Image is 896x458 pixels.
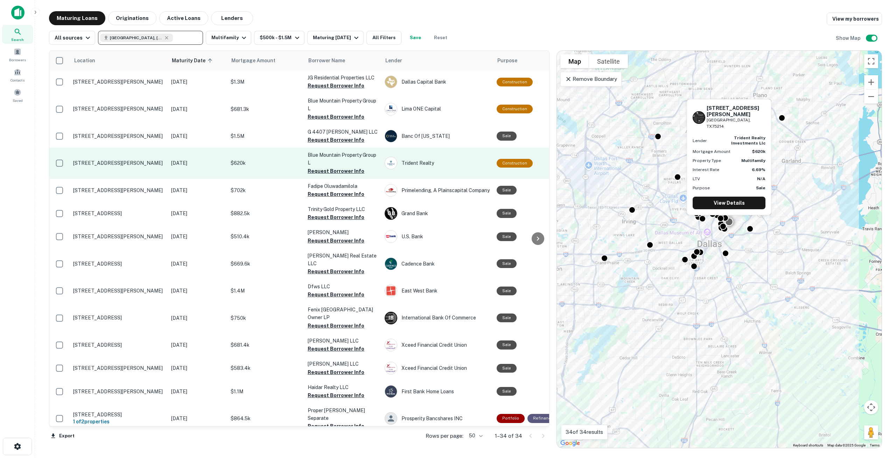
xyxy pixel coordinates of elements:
[308,322,364,330] button: Request Borrower Info
[171,260,224,268] p: [DATE]
[9,57,26,63] span: Borrowers
[2,65,33,84] div: Contacts
[693,185,710,191] p: Purpose
[73,388,164,395] p: [STREET_ADDRESS][PERSON_NAME]
[308,283,378,290] p: Dfws LLC
[108,11,156,25] button: Originations
[404,31,427,45] button: Save your search to get updates of matches that match your search criteria.
[827,443,866,447] span: Map data ©2025 Google
[231,341,301,349] p: $681.4k
[227,51,304,70] th: Mortgage Amount
[385,207,490,220] div: Grand Bank
[497,56,517,65] span: Purpose
[231,415,301,422] p: $864.5k
[308,391,364,400] button: Request Borrower Info
[497,414,525,423] div: This is a portfolio loan with 2 properties
[74,56,95,65] span: Location
[2,25,33,44] a: Search
[73,160,164,166] p: [STREET_ADDRESS][PERSON_NAME]
[731,135,765,145] strong: trident realty investments llc
[73,187,164,193] p: [STREET_ADDRESS][PERSON_NAME]
[560,54,589,68] button: Show street map
[693,138,707,144] p: Lender
[171,314,224,322] p: [DATE]
[231,132,301,140] p: $1.5M
[385,362,490,374] div: Xceed Financial Credit Union
[385,157,490,169] div: Trident Realty
[385,339,397,351] img: picture
[171,78,224,86] p: [DATE]
[308,113,364,121] button: Request Borrower Info
[385,412,490,425] div: Prosperity Bancshares INC
[55,34,92,42] div: All sources
[13,98,23,103] span: Saved
[171,287,224,295] p: [DATE]
[827,13,882,25] a: View my borrowers
[385,362,397,374] img: picture
[693,148,730,155] p: Mortgage Amount
[172,56,215,65] span: Maturity Date
[693,167,719,173] p: Interest Rate
[231,260,301,268] p: $669.6k
[171,186,224,194] p: [DATE]
[110,35,162,41] span: [GEOGRAPHIC_DATA], [GEOGRAPHIC_DATA], [GEOGRAPHIC_DATA]
[497,209,517,218] div: Sale
[308,267,364,276] button: Request Borrower Info
[527,414,559,423] div: This loan purpose was for refinancing
[308,151,378,167] p: Blue Mountain Property Group L
[493,51,562,70] th: Purpose
[385,284,490,297] div: East West Bank
[308,337,378,345] p: [PERSON_NAME] LLC
[73,315,164,321] p: [STREET_ADDRESS]
[231,388,301,395] p: $1.1M
[495,432,522,440] p: 1–34 of 34
[231,105,301,113] p: $681.3k
[231,210,301,217] p: $882.5k
[589,54,628,68] button: Show satellite imagery
[366,31,401,45] button: All Filters
[2,45,33,64] div: Borrowers
[559,439,582,448] img: Google
[171,341,224,349] p: [DATE]
[171,132,224,140] p: [DATE]
[308,237,364,245] button: Request Borrower Info
[497,159,533,168] div: This loan purpose was for construction
[864,75,878,89] button: Zoom in
[381,51,493,70] th: Lender
[707,105,765,118] h6: [STREET_ADDRESS][PERSON_NAME]
[10,77,24,83] span: Contacts
[429,31,452,45] button: Reset
[304,51,381,70] th: Borrower Name
[385,103,490,115] div: Lima ONE Capital
[693,176,700,182] p: LTV
[756,185,765,190] strong: Sale
[693,197,765,209] a: View Details
[171,415,224,422] p: [DATE]
[861,402,896,436] iframe: Chat Widget
[11,37,24,42] span: Search
[308,345,364,353] button: Request Borrower Info
[171,159,224,167] p: [DATE]
[171,105,224,113] p: [DATE]
[308,407,378,422] p: Proper [PERSON_NAME] Separate
[385,385,490,398] div: First Bank Home Loans
[557,51,882,448] div: 0 0
[307,31,364,45] button: Maturing [DATE]
[497,132,517,140] div: Sale
[308,182,378,190] p: Fadipe Oluwadamilola
[73,79,164,85] p: [STREET_ADDRESS][PERSON_NAME]
[864,54,878,68] button: Toggle fullscreen view
[73,365,164,371] p: [STREET_ADDRESS][PERSON_NAME]
[466,431,484,441] div: 50
[49,11,105,25] button: Maturing Loans
[49,431,76,441] button: Export
[73,418,164,425] h6: 1 of 2 properties
[308,360,378,368] p: [PERSON_NAME] LLC
[497,232,517,241] div: Sale
[308,290,364,299] button: Request Borrower Info
[49,31,95,45] button: All sources
[73,210,164,217] p: [STREET_ADDRESS]
[385,184,397,196] img: picture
